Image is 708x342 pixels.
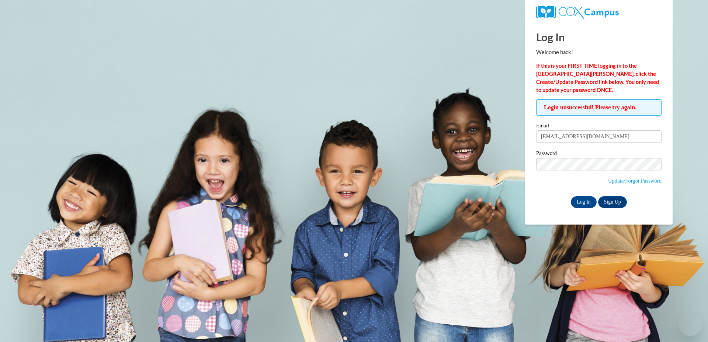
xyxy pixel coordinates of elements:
[536,6,662,19] a: COX Campus
[608,178,662,184] a: Update/Forgot Password
[536,99,662,116] span: Login unsuccessful! Please try again.
[536,29,662,45] h1: Log In
[536,151,662,158] label: Password
[536,6,619,19] img: COX Campus
[598,196,627,208] a: Sign Up
[536,48,662,56] p: Welcome back!
[536,123,662,130] label: Email
[536,63,659,93] strong: If this is your FIRST TIME logging in to the [GEOGRAPHIC_DATA][PERSON_NAME], click the Create/Upd...
[571,196,597,208] input: Log In
[678,313,702,336] iframe: Button to launch messaging window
